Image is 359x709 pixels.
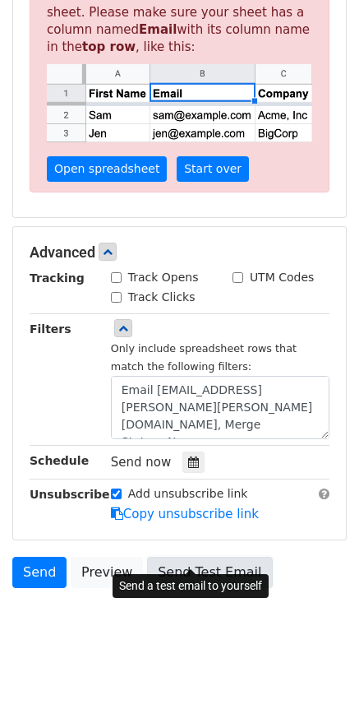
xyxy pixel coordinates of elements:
strong: Tracking [30,271,85,285]
label: Track Clicks [128,289,196,306]
a: Start over [177,156,249,182]
a: Send [12,557,67,588]
label: Add unsubscribe link [128,485,248,503]
label: Track Opens [128,269,199,286]
small: Only include spreadsheet rows that match the following filters: [111,342,297,373]
iframe: Chat Widget [277,630,359,709]
a: Send Test Email [147,557,272,588]
a: Open spreadsheet [47,156,167,182]
strong: Schedule [30,454,89,467]
strong: Email [139,22,177,37]
label: UTM Codes [250,269,314,286]
strong: Unsubscribe [30,488,110,501]
span: Send now [111,455,172,470]
a: Preview [71,557,143,588]
a: Copy unsubscribe link [111,507,259,521]
strong: Filters [30,322,71,336]
div: Send a test email to yourself [113,574,269,598]
img: google_sheets_email_column-fe0440d1484b1afe603fdd0efe349d91248b687ca341fa437c667602712cb9b1.png [47,64,312,141]
strong: top row [82,39,136,54]
h5: Advanced [30,243,329,262]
